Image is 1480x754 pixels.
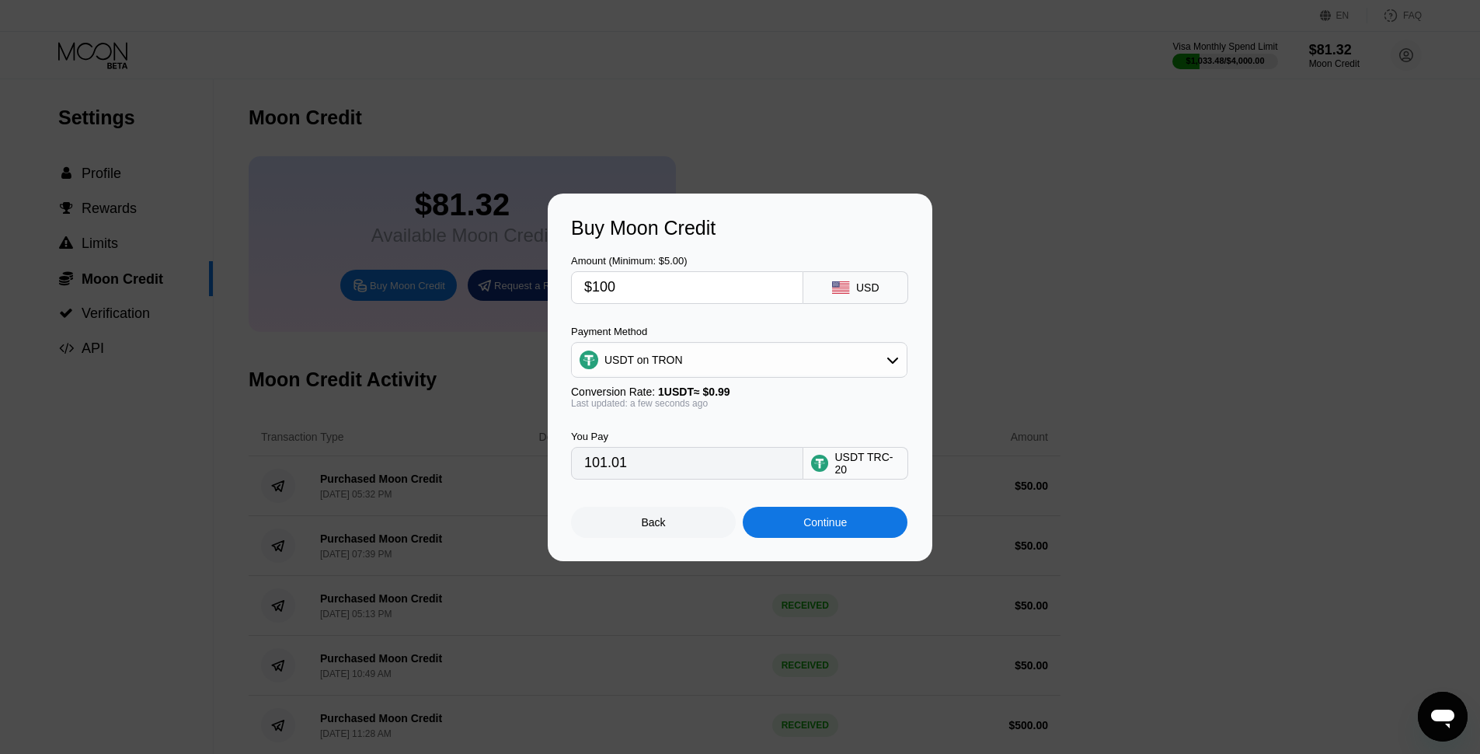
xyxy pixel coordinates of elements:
div: Continue [803,516,847,529]
input: $0.00 [584,272,790,303]
div: USDT on TRON [572,344,907,375]
iframe: Кнопка запуска окна обмена сообщениями [1418,692,1468,742]
div: Last updated: a few seconds ago [571,398,907,409]
div: Payment Method [571,326,907,337]
div: USDT TRC-20 [834,451,900,476]
div: Back [571,507,736,538]
span: 1 USDT ≈ $0.99 [658,386,730,398]
div: USDT on TRON [604,354,683,366]
div: USD [856,281,879,294]
div: Buy Moon Credit [571,217,909,239]
div: Continue [743,507,907,538]
div: Back [642,516,666,529]
div: Conversion Rate: [571,386,907,398]
div: You Pay [571,431,803,442]
div: Amount (Minimum: $5.00) [571,255,803,267]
